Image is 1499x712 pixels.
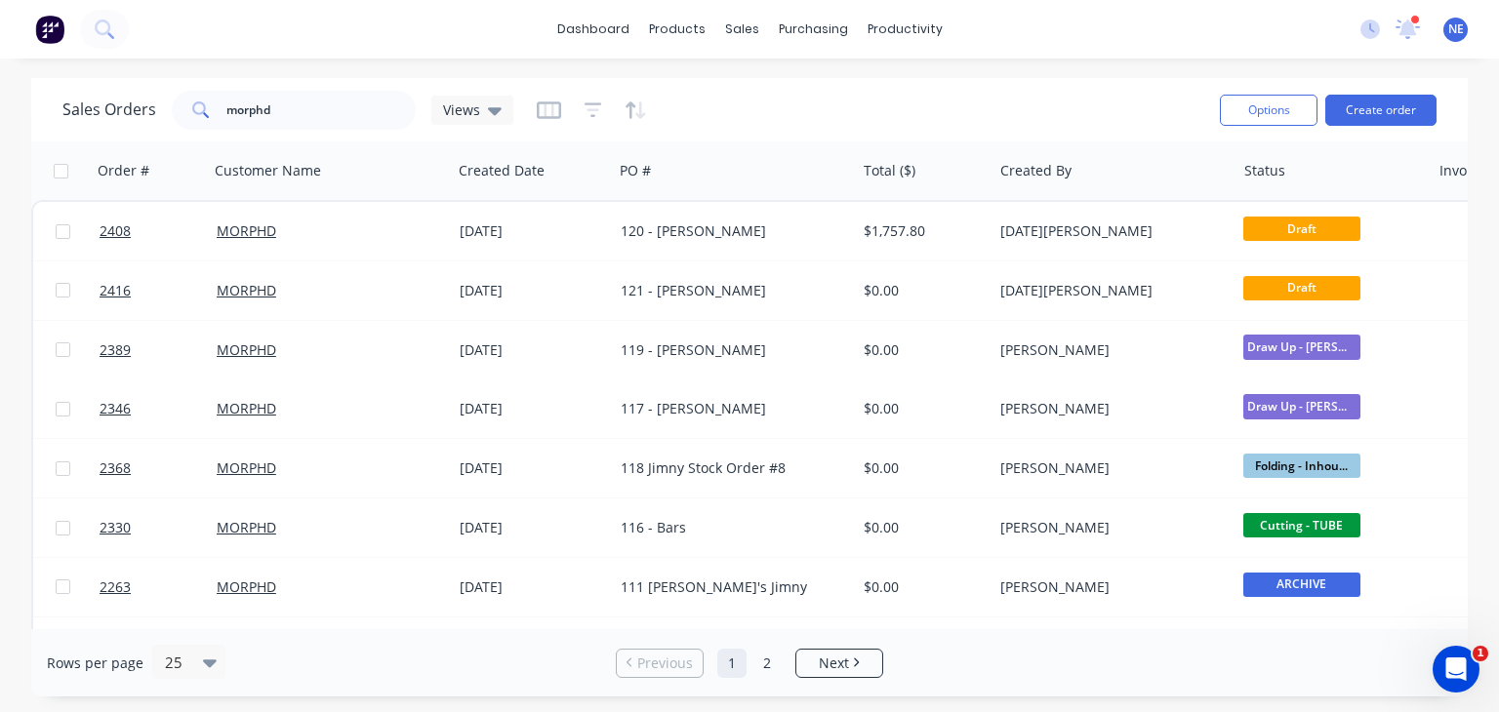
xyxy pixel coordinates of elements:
[621,221,836,241] div: 120 - [PERSON_NAME]
[100,321,217,379] a: 2389
[1000,518,1216,537] div: [PERSON_NAME]
[443,99,480,120] span: Views
[864,340,978,360] div: $0.00
[100,340,131,360] span: 2389
[217,221,276,240] a: MORPHD
[98,161,149,180] div: Order #
[621,340,836,360] div: 119 - [PERSON_NAME]
[639,15,715,44] div: products
[217,399,276,417] a: MORPHD
[1000,577,1216,597] div: [PERSON_NAME]
[621,458,836,478] div: 118 Jimny Stock Order #8
[819,653,849,673] span: Next
[1243,276,1360,300] span: Draft
[1000,458,1216,478] div: [PERSON_NAME]
[715,15,769,44] div: sales
[100,458,131,478] span: 2368
[717,649,747,678] a: Page 1 is your current page
[100,558,217,616] a: 2263
[1243,454,1360,478] span: Folding - Inhou...
[1220,95,1317,126] button: Options
[1000,340,1216,360] div: [PERSON_NAME]
[62,100,156,119] h1: Sales Orders
[100,261,217,320] a: 2416
[100,202,217,260] a: 2408
[864,518,978,537] div: $0.00
[460,340,605,360] div: [DATE]
[1000,221,1216,241] div: [DATE][PERSON_NAME]
[769,15,858,44] div: purchasing
[217,518,276,536] a: MORPHD
[460,281,605,300] div: [DATE]
[100,439,217,497] a: 2368
[637,653,693,673] span: Previous
[226,91,417,130] input: Search...
[621,577,836,597] div: 111 [PERSON_NAME]'s Jimny
[621,399,836,418] div: 117 - [PERSON_NAME]
[1325,95,1437,126] button: Create order
[459,161,545,180] div: Created Date
[460,221,605,241] div: [DATE]
[1243,573,1360,597] span: ARCHIVE
[100,498,217,557] a: 2330
[460,518,605,537] div: [DATE]
[100,518,131,537] span: 2330
[1243,394,1360,418] span: Draw Up - [PERSON_NAME]
[1448,20,1464,38] span: NE
[100,399,131,418] span: 2346
[620,161,651,180] div: PO #
[864,577,978,597] div: $0.00
[100,281,131,300] span: 2416
[864,281,978,300] div: $0.00
[1243,335,1360,359] span: Draw Up - [PERSON_NAME]
[460,458,605,478] div: [DATE]
[752,649,782,678] a: Page 2
[1243,513,1360,537] span: Cutting - TUBE
[1433,646,1479,692] iframe: Intercom live chat
[864,161,915,180] div: Total ($)
[621,518,836,537] div: 116 - Bars
[1244,161,1285,180] div: Status
[1243,217,1360,241] span: Draft
[1000,161,1072,180] div: Created By
[217,340,276,359] a: MORPHD
[864,221,978,241] div: $1,757.80
[796,653,882,673] a: Next page
[621,281,836,300] div: 121 - [PERSON_NAME]
[617,653,703,673] a: Previous page
[35,15,64,44] img: Factory
[864,458,978,478] div: $0.00
[1000,399,1216,418] div: [PERSON_NAME]
[100,577,131,597] span: 2263
[858,15,952,44] div: productivity
[100,617,217,676] a: 2299
[217,458,276,477] a: MORPHD
[864,399,978,418] div: $0.00
[217,577,276,596] a: MORPHD
[217,281,276,299] a: MORPHD
[460,399,605,418] div: [DATE]
[215,161,321,180] div: Customer Name
[547,15,639,44] a: dashboard
[1473,646,1488,661] span: 1
[100,379,217,438] a: 2346
[100,221,131,241] span: 2408
[1000,281,1216,300] div: [DATE][PERSON_NAME]
[608,649,891,678] ul: Pagination
[47,653,143,673] span: Rows per page
[460,577,605,597] div: [DATE]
